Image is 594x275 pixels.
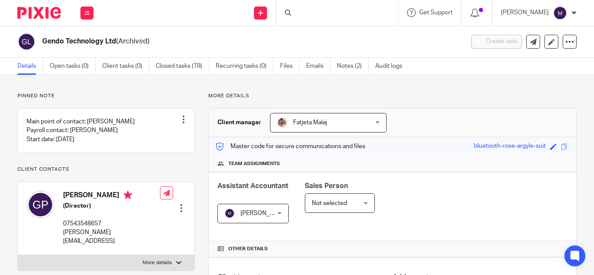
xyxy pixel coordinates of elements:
[123,191,132,199] i: Primary
[63,228,160,246] p: [PERSON_NAME][EMAIL_ADDRESS]
[17,58,43,75] a: Details
[216,58,274,75] a: Recurring tasks (0)
[553,6,567,20] img: svg%3E
[337,58,369,75] a: Notes (2)
[471,35,522,49] button: Create task
[63,202,160,210] h5: (Director)
[375,58,409,75] a: Audit logs
[102,58,149,75] a: Client tasks (0)
[42,37,375,46] h2: Gendo Technology Ltd
[215,142,365,151] p: Master code for secure communications and files
[17,166,195,173] p: Client contacts
[63,191,160,202] h4: [PERSON_NAME]
[228,245,268,252] span: Other details
[143,259,172,266] p: More details
[208,93,577,99] p: More details
[277,117,287,128] img: MicrosoftTeams-image%20(5).png
[306,58,330,75] a: Emails
[17,7,61,19] img: Pixie
[312,200,347,206] span: Not selected
[501,8,549,17] p: [PERSON_NAME]
[240,210,288,216] span: [PERSON_NAME]
[63,219,160,228] p: 07543548657
[224,208,235,219] img: svg%3E
[228,160,280,167] span: Team assignments
[17,33,36,51] img: svg%3E
[50,58,96,75] a: Open tasks (0)
[474,142,546,152] div: bluetooth-rose-argyle-suit
[156,58,209,75] a: Closed tasks (78)
[116,38,150,45] span: (Archived)
[17,93,195,99] p: Pinned note
[293,119,327,126] span: Fatjeta Malaj
[305,182,348,189] span: Sales Person
[419,10,453,16] span: Get Support
[217,118,261,127] h3: Client manager
[217,182,288,189] span: Assistant Accountant
[280,58,300,75] a: Files
[27,191,54,219] img: svg%3E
